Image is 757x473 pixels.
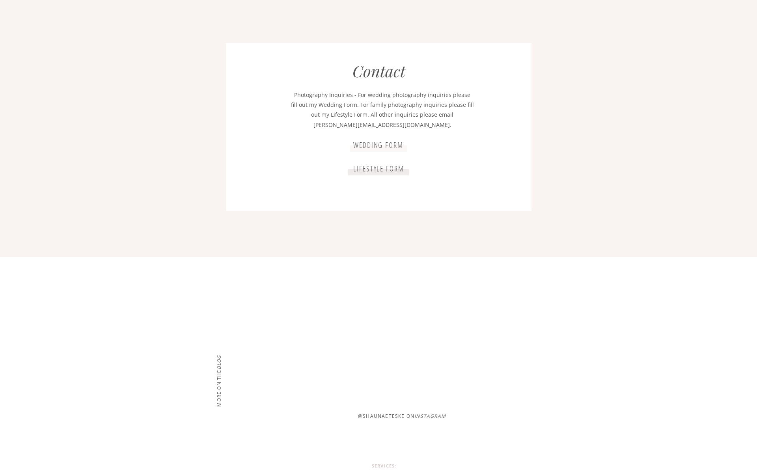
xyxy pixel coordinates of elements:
[349,164,408,173] a: lifestyle form
[350,141,406,149] a: wedding form
[358,412,513,419] p: @shaunaeteske on
[372,463,396,469] b: services:
[215,324,222,407] p: more on the
[414,413,446,419] i: Instagram
[215,324,222,407] a: more on theblog
[216,355,222,369] i: blog
[291,90,474,131] p: Photography Inquiries - For wedding photography inquiries please fill out my Wedding Form. For fa...
[348,61,409,81] h2: Contact
[358,412,513,419] a: @shaunaeteske onInstagram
